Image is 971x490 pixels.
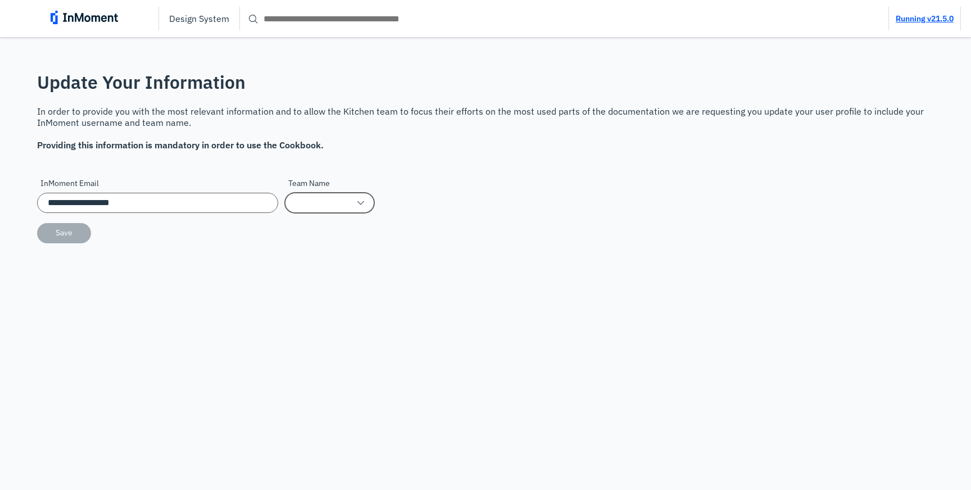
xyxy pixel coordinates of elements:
a: Running v21.5.0 [896,13,954,24]
span: single arrow down icon [354,196,367,210]
p: Update Your Information [37,71,934,94]
div: mchan@inmoment.com [37,178,278,213]
img: inmoment_main_full_color [51,11,118,24]
span: search icon [247,12,260,25]
p: Design System [169,13,229,24]
span: InMoment Email [40,178,99,189]
span: Team Name [288,178,330,189]
b: Providing this information is mandatory in order to use the Cookbook. [37,139,324,151]
input: Must update information before searching [240,8,888,29]
p: In order to provide you with the most relevant information and to allow the Kitchen team to focus... [37,106,934,151]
